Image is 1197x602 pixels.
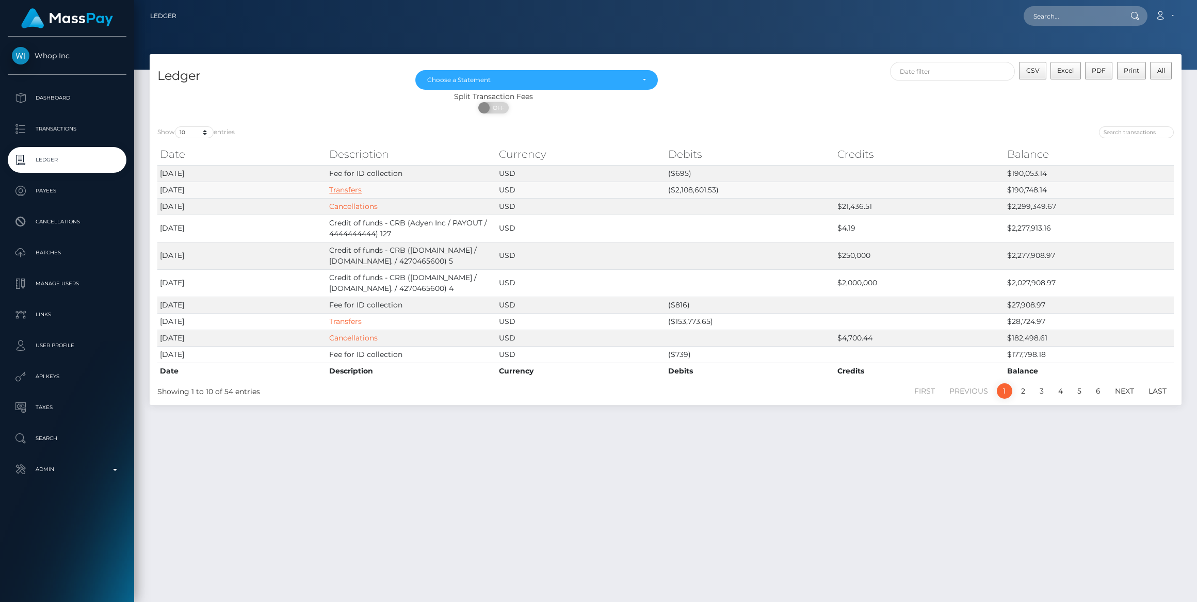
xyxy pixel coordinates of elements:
[12,400,122,415] p: Taxes
[415,70,658,90] button: Choose a Statement
[157,242,327,269] td: [DATE]
[157,330,327,346] td: [DATE]
[157,346,327,363] td: [DATE]
[157,126,235,138] label: Show entries
[496,346,666,363] td: USD
[327,144,496,165] th: Description
[12,462,122,477] p: Admin
[666,297,835,313] td: ($816)
[327,346,496,363] td: Fee for ID collection
[1117,62,1146,79] button: Print
[157,313,327,330] td: [DATE]
[8,457,126,482] a: Admin
[8,426,126,451] a: Search
[12,90,122,106] p: Dashboard
[8,240,126,266] a: Batches
[835,269,1004,297] td: $2,000,000
[329,185,362,194] a: Transfers
[835,144,1004,165] th: Credits
[8,333,126,359] a: User Profile
[12,214,122,230] p: Cancellations
[1157,67,1165,74] span: All
[327,215,496,242] td: Credit of funds - CRB (Adyen Inc / PAYOUT / 4444444444) 127
[157,67,400,85] h4: Ledger
[496,330,666,346] td: USD
[835,215,1004,242] td: $4.19
[327,165,496,182] td: Fee for ID collection
[666,346,835,363] td: ($739)
[12,369,122,384] p: API Keys
[666,313,835,330] td: ($153,773.65)
[1124,67,1139,74] span: Print
[1143,383,1172,399] a: Last
[8,116,126,142] a: Transactions
[12,121,122,137] p: Transactions
[1034,383,1049,399] a: 3
[1050,62,1081,79] button: Excel
[12,245,122,261] p: Batches
[835,198,1004,215] td: $21,436.51
[12,307,122,322] p: Links
[496,363,666,379] th: Currency
[157,182,327,198] td: [DATE]
[157,382,572,397] div: Showing 1 to 10 of 54 entries
[157,215,327,242] td: [DATE]
[12,276,122,291] p: Manage Users
[157,269,327,297] td: [DATE]
[1005,215,1174,242] td: $2,277,913.16
[8,51,126,60] span: Whop Inc
[21,8,113,28] img: MassPay Logo
[329,317,362,326] a: Transfers
[1150,62,1172,79] button: All
[1005,363,1174,379] th: Balance
[1053,383,1069,399] a: 4
[150,5,176,27] a: Ledger
[1057,67,1074,74] span: Excel
[12,183,122,199] p: Payees
[1092,67,1106,74] span: PDF
[157,165,327,182] td: [DATE]
[157,363,327,379] th: Date
[1090,383,1106,399] a: 6
[496,313,666,330] td: USD
[484,102,510,113] span: OFF
[496,242,666,269] td: USD
[8,395,126,420] a: Taxes
[329,333,378,343] a: Cancellations
[1005,144,1174,165] th: Balance
[1005,313,1174,330] td: $28,724.97
[8,302,126,328] a: Links
[12,152,122,168] p: Ledger
[8,364,126,389] a: API Keys
[1005,242,1174,269] td: $2,277,908.97
[12,338,122,353] p: User Profile
[835,363,1004,379] th: Credits
[12,431,122,446] p: Search
[496,297,666,313] td: USD
[1019,62,1046,79] button: CSV
[1005,198,1174,215] td: $2,299,349.67
[835,242,1004,269] td: $250,000
[496,198,666,215] td: USD
[666,363,835,379] th: Debits
[12,47,29,64] img: Whop Inc
[496,165,666,182] td: USD
[1099,126,1174,138] input: Search transactions
[157,144,327,165] th: Date
[666,144,835,165] th: Debits
[157,198,327,215] td: [DATE]
[496,215,666,242] td: USD
[327,269,496,297] td: Credit of funds - CRB ([DOMAIN_NAME] / [DOMAIN_NAME]. / 4270465600) 4
[835,330,1004,346] td: $4,700.44
[1005,182,1174,198] td: $190,748.14
[8,271,126,297] a: Manage Users
[1026,67,1040,74] span: CSV
[1005,269,1174,297] td: $2,027,908.97
[496,182,666,198] td: USD
[666,182,835,198] td: ($2,108,601.53)
[496,269,666,297] td: USD
[427,76,634,84] div: Choose a Statement
[8,85,126,111] a: Dashboard
[329,202,378,211] a: Cancellations
[327,363,496,379] th: Description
